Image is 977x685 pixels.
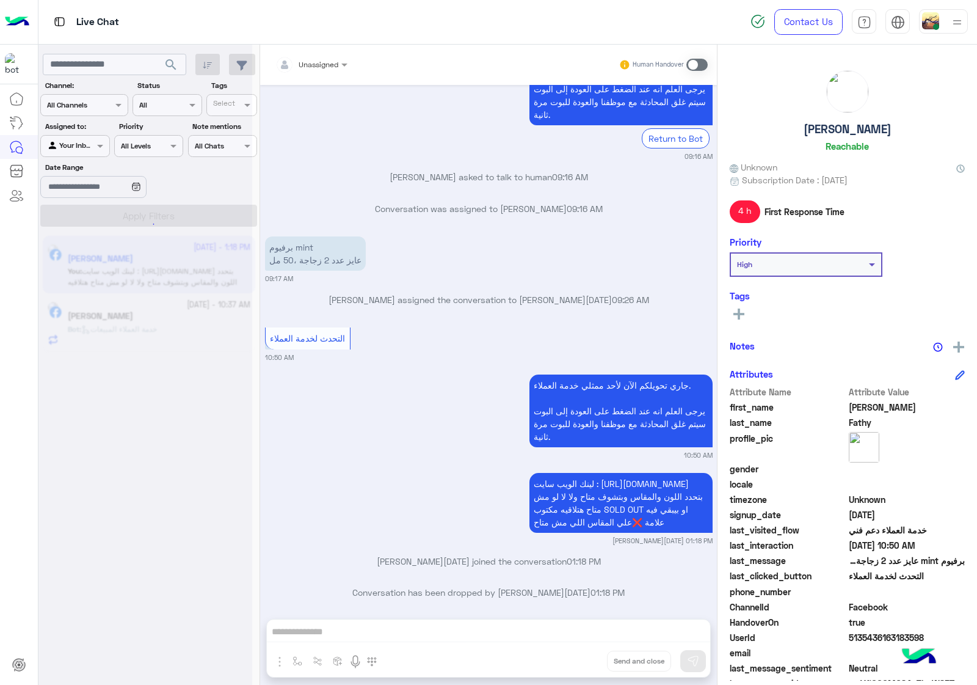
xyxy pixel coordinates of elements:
[730,478,846,491] span: locale
[590,587,625,598] span: 01:18 PM
[730,647,846,659] span: email
[898,636,940,679] img: hulul-logo.png
[849,601,965,614] span: 0
[849,463,965,475] span: null
[265,274,293,284] small: 09:17 AM
[265,353,294,362] small: 10:50 AM
[529,473,713,533] p: 23/9/2025, 1:18 PM
[730,161,777,174] span: Unknown
[529,53,713,125] p: 23/9/2025, 9:16 AM
[730,493,846,506] span: timezone
[849,386,965,398] span: Attribute Value
[730,340,755,351] h6: Notes
[265,586,713,599] p: Conversation has been dropped by [PERSON_NAME][DATE]
[134,213,156,235] div: loading...
[849,478,965,491] span: null
[730,585,846,598] span: phone_number
[642,128,710,148] div: Return to Bot
[827,71,868,112] img: picture
[730,570,846,582] span: last_clicked_button
[684,450,713,460] small: 10:50 AM
[742,174,848,186] span: Subscription Date : [DATE]
[730,368,773,379] h6: Attributes
[730,539,846,552] span: last_interaction
[730,524,846,537] span: last_visited_flow
[953,342,964,353] img: add
[730,416,846,429] span: last_name
[849,539,965,552] span: 2025-09-23T07:50:25.928Z
[730,616,846,629] span: HandoverOn
[849,416,965,429] span: Fathy
[299,60,338,69] span: Unassigned
[265,293,713,306] p: [PERSON_NAME] assigned the conversation to [PERSON_NAME][DATE]
[730,508,846,521] span: signup_date
[849,524,965,537] span: خدمة العملاء دعم فني
[849,493,965,506] span: Unknown
[852,9,876,35] a: tab
[265,555,713,568] p: [PERSON_NAME][DATE] joined the conversation
[270,333,345,343] span: التحدث لخدمة العملاء
[730,200,760,222] span: 4 h
[265,170,713,183] p: [PERSON_NAME] asked to talk to human
[534,478,703,527] span: لينك الويب سايت : [URL][DOMAIN_NAME] بتحدد اللون والمقاس وبتشوف متاح ولا لا لو مش متاح هتلاقيه مك...
[849,616,965,629] span: true
[737,260,752,269] b: High
[750,14,765,29] img: spinner
[5,53,27,75] img: 713415422032625
[826,141,869,152] h6: Reachable
[607,651,671,672] button: Send and close
[612,536,713,546] small: [PERSON_NAME][DATE] 01:18 PM
[633,60,684,70] small: Human Handover
[804,122,892,136] h5: [PERSON_NAME]
[529,375,713,447] p: 23/9/2025, 10:50 AM
[730,432,846,460] span: profile_pic
[933,342,943,352] img: notes
[730,601,846,614] span: ChannelId
[774,9,843,35] a: Contact Us
[730,631,846,644] span: UserId
[857,15,871,29] img: tab
[5,9,29,35] img: Logo
[922,12,939,29] img: userImage
[730,236,761,247] h6: Priority
[849,631,965,644] span: 5135436163183598
[211,98,235,112] div: Select
[849,647,965,659] span: null
[891,15,905,29] img: tab
[567,203,603,214] span: 09:16 AM
[52,14,67,29] img: tab
[552,172,588,182] span: 09:16 AM
[849,432,879,463] img: picture
[730,463,846,475] span: gender
[849,401,965,414] span: Mohamed
[849,585,965,598] span: null
[265,236,366,271] p: 23/9/2025, 9:17 AM
[849,662,965,675] span: 0
[765,205,844,218] span: First Response Time
[685,152,713,161] small: 09:16 AM
[849,570,965,582] span: التحدث لخدمة العملاء
[849,554,965,567] span: برفيوم mint عايز عدد 2 زجاجة ،50 مل
[265,202,713,215] p: Conversation was assigned to [PERSON_NAME]
[730,386,846,398] span: Attribute Name
[950,15,965,30] img: profile
[730,554,846,567] span: last_message
[730,401,846,414] span: first_name
[567,556,601,566] span: 01:18 PM
[849,508,965,521] span: 2024-09-18T12:35:43.317Z
[612,295,649,305] span: 09:26 AM
[730,290,965,301] h6: Tags
[76,14,119,31] p: Live Chat
[730,662,846,675] span: last_message_sentiment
